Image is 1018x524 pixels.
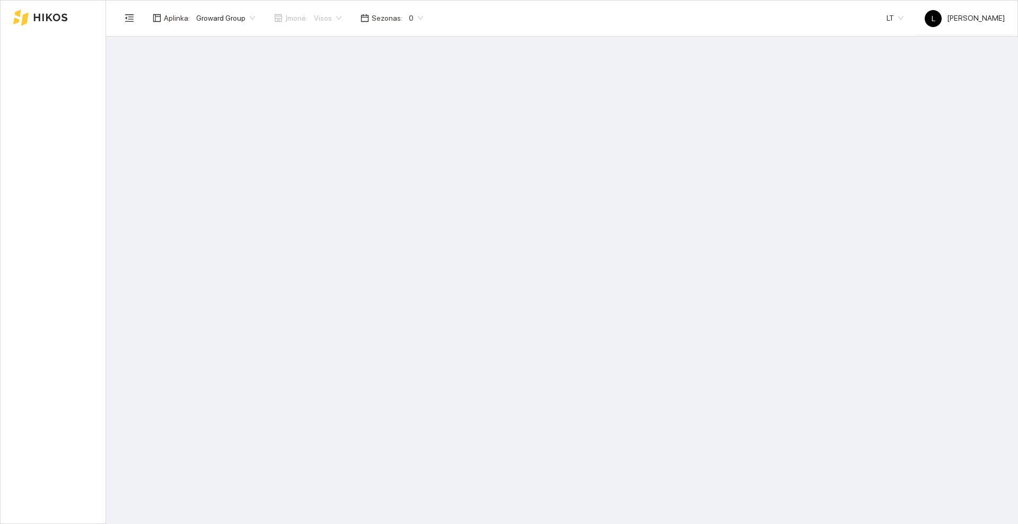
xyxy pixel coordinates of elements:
[932,10,935,27] span: L
[196,10,255,26] span: Groward Group
[274,14,283,22] span: shop
[153,14,161,22] span: layout
[361,14,369,22] span: calendar
[119,7,140,29] button: menu-fold
[314,10,341,26] span: Visos
[125,13,134,23] span: menu-fold
[372,12,402,24] span: Sezonas :
[285,12,308,24] span: Įmonė :
[164,12,190,24] span: Aplinka :
[925,14,1005,22] span: [PERSON_NAME]
[887,10,903,26] span: LT
[409,10,423,26] span: 0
